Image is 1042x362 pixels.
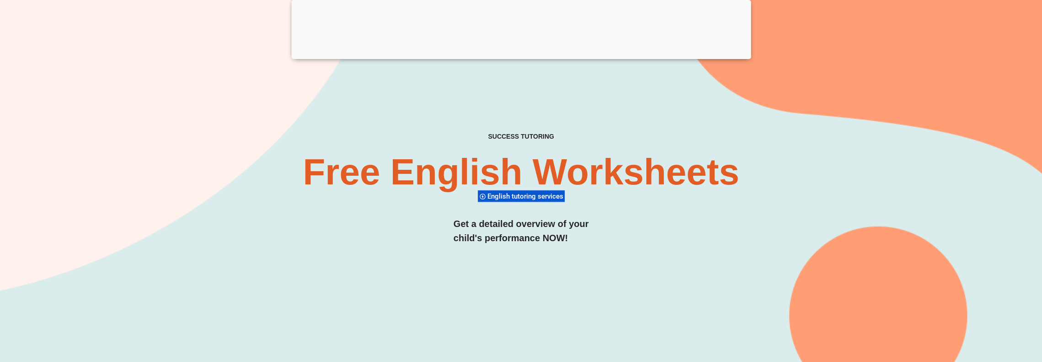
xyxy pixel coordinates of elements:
iframe: Chat Widget [890,259,1042,362]
span: English tutoring services [487,192,566,200]
h4: SUCCESS TUTORING​ [413,133,630,140]
div: English tutoring services [478,190,565,202]
h2: Free English Worksheets​ [280,154,763,190]
h3: Get a detailed overview of your child's performance NOW! [454,217,589,245]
